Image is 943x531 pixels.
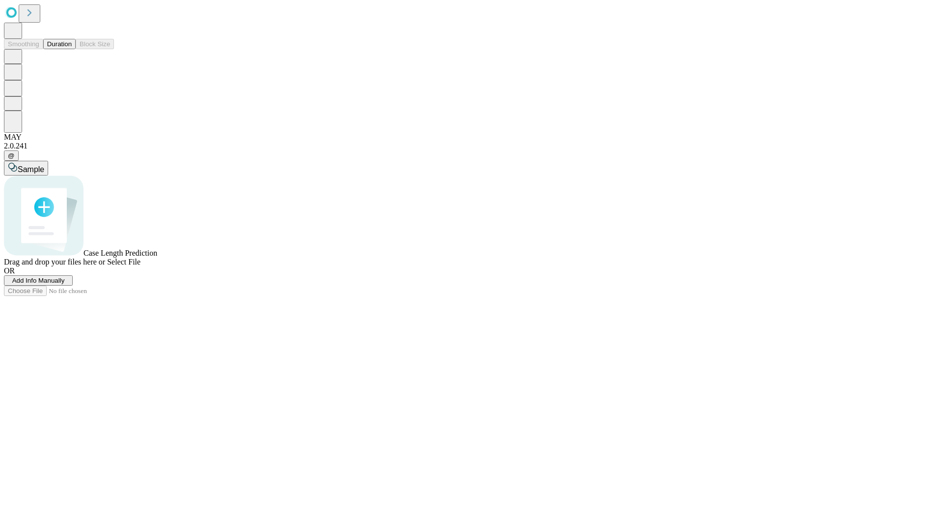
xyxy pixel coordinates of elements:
[12,277,65,284] span: Add Info Manually
[4,275,73,286] button: Add Info Manually
[43,39,76,49] button: Duration
[4,150,19,161] button: @
[18,165,44,174] span: Sample
[4,39,43,49] button: Smoothing
[107,258,140,266] span: Select File
[4,133,939,142] div: MAY
[8,152,15,159] span: @
[4,266,15,275] span: OR
[4,142,939,150] div: 2.0.241
[83,249,157,257] span: Case Length Prediction
[76,39,114,49] button: Block Size
[4,258,105,266] span: Drag and drop your files here or
[4,161,48,176] button: Sample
